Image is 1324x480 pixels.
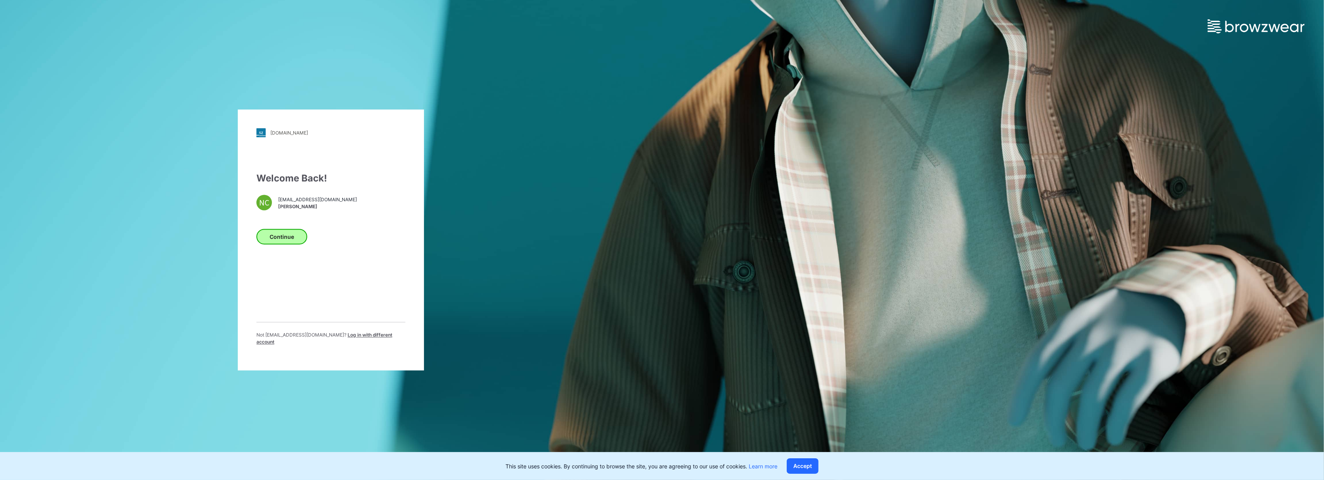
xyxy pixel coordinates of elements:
[749,463,777,470] a: Learn more
[505,462,777,470] p: This site uses cookies. By continuing to browse the site, you are agreeing to our use of cookies.
[278,196,357,203] span: [EMAIL_ADDRESS][DOMAIN_NAME]
[256,195,272,211] div: NC
[256,128,266,138] img: stylezone-logo.562084cfcfab977791bfbf7441f1a819.svg
[278,203,357,210] span: [PERSON_NAME]
[787,458,819,474] button: Accept
[256,172,405,186] div: Welcome Back!
[256,128,405,138] a: [DOMAIN_NAME]
[1208,19,1305,33] img: browzwear-logo.e42bd6dac1945053ebaf764b6aa21510.svg
[256,332,405,346] p: Not [EMAIL_ADDRESS][DOMAIN_NAME] ?
[270,130,308,136] div: [DOMAIN_NAME]
[256,229,307,245] button: Continue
